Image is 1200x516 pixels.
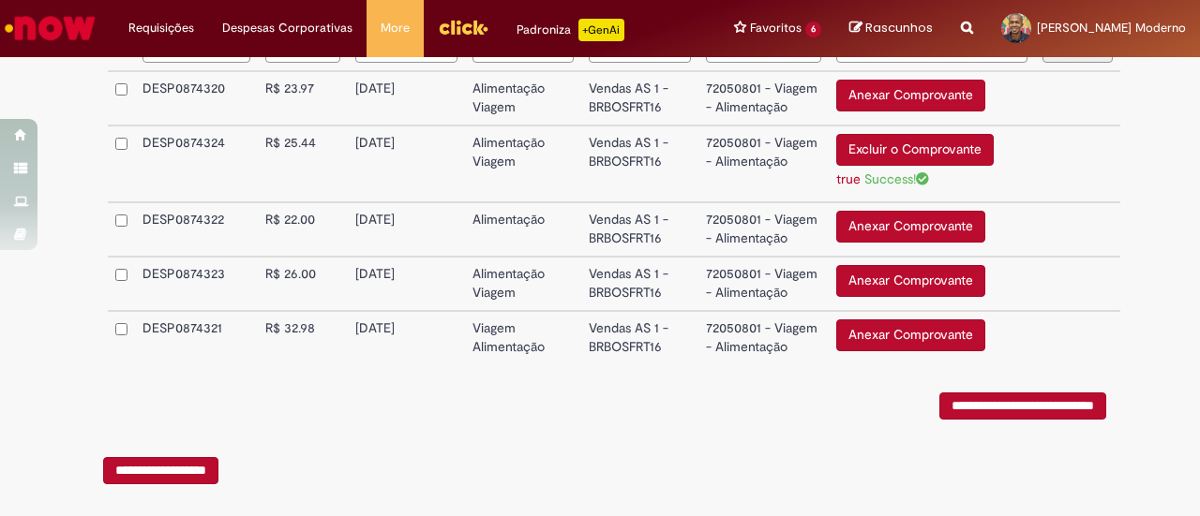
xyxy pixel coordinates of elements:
[258,257,348,311] td: R$ 26.00
[836,134,994,166] button: Excluir o Comprovante
[805,22,821,37] span: 6
[581,311,698,364] td: Vendas AS 1 - BRBOSFRT16
[465,311,581,364] td: Viagem Alimentação
[698,202,829,257] td: 72050801 - Viagem - Alimentação
[381,19,410,37] span: More
[865,19,933,37] span: Rascunhos
[581,202,698,257] td: Vendas AS 1 - BRBOSFRT16
[581,257,698,311] td: Vendas AS 1 - BRBOSFRT16
[438,13,488,41] img: click_logo_yellow_360x200.png
[258,202,348,257] td: R$ 22.00
[750,19,802,37] span: Favoritos
[258,125,348,202] td: R$ 25.44
[128,19,194,37] span: Requisições
[578,19,624,41] p: +GenAi
[829,71,1035,125] td: Anexar Comprovante
[698,257,829,311] td: 72050801 - Viagem - Alimentação
[135,125,258,202] td: DESP0874324
[836,80,985,111] button: Anexar Comprovante
[348,311,465,364] td: [DATE]
[829,257,1035,311] td: Anexar Comprovante
[836,319,985,351] button: Anexar Comprovante
[135,71,258,125] td: DESP0874320
[698,311,829,364] td: 72050801 - Viagem - Alimentação
[465,257,581,311] td: Alimentação Viagem
[465,125,581,202] td: Alimentação Viagem
[836,211,985,243] button: Anexar Comprovante
[829,125,1035,202] td: Excluir o Comprovante true Success!
[517,19,624,41] div: Padroniza
[258,311,348,364] td: R$ 32.98
[864,170,929,187] span: Success!
[348,71,465,125] td: [DATE]
[849,20,933,37] a: Rascunhos
[258,71,348,125] td: R$ 23.97
[135,257,258,311] td: DESP0874323
[348,257,465,311] td: [DATE]
[1037,20,1186,36] span: [PERSON_NAME] Moderno
[2,9,98,47] img: ServiceNow
[581,125,698,202] td: Vendas AS 1 - BRBOSFRT16
[581,71,698,125] td: Vendas AS 1 - BRBOSFRT16
[135,202,258,257] td: DESP0874322
[222,19,352,37] span: Despesas Corporativas
[698,71,829,125] td: 72050801 - Viagem - Alimentação
[465,71,581,125] td: Alimentação Viagem
[465,202,581,257] td: Alimentação
[698,125,829,202] td: 72050801 - Viagem - Alimentação
[836,265,985,297] button: Anexar Comprovante
[829,311,1035,364] td: Anexar Comprovante
[135,311,258,364] td: DESP0874321
[348,202,465,257] td: [DATE]
[829,202,1035,257] td: Anexar Comprovante
[348,125,465,202] td: [DATE]
[836,170,861,187] a: true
